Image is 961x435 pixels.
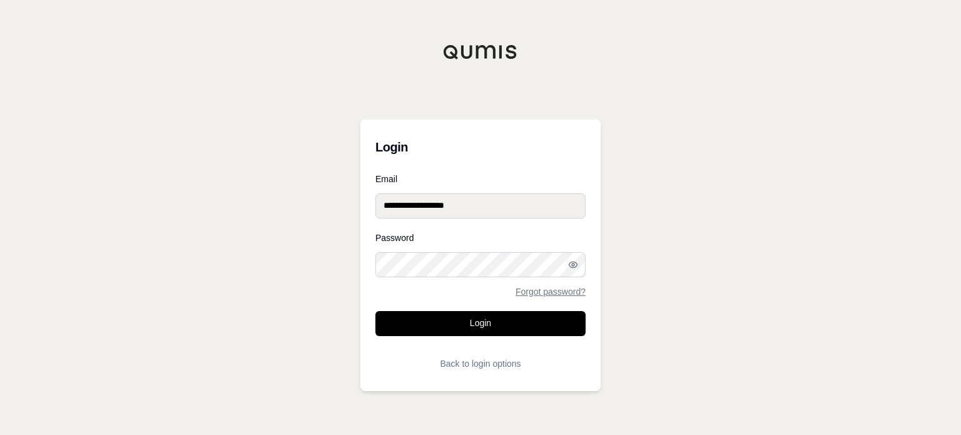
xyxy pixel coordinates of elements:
[443,44,518,59] img: Qumis
[516,287,586,296] a: Forgot password?
[375,351,586,376] button: Back to login options
[375,135,586,160] h3: Login
[375,311,586,336] button: Login
[375,175,586,183] label: Email
[375,233,586,242] label: Password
